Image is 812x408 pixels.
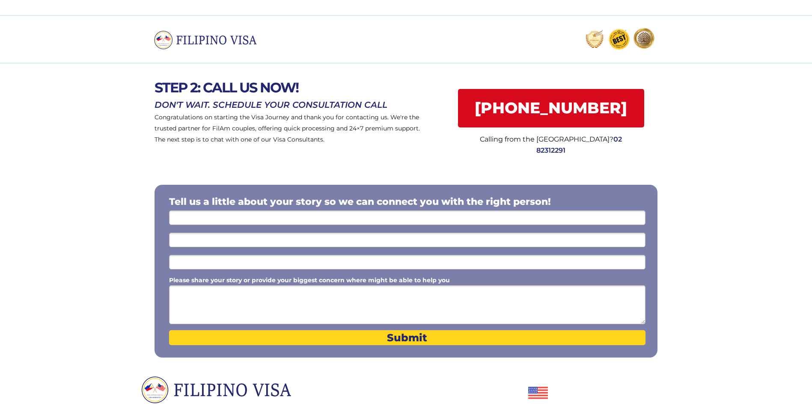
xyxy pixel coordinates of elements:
span: STEP 2: CALL US NOW! [155,79,298,96]
span: Calling from the [GEOGRAPHIC_DATA]? [480,135,613,143]
span: DON'T WAIT. SCHEDULE YOUR CONSULTATION CALL [155,100,387,110]
a: [PHONE_NUMBER] [458,89,644,127]
span: Please share your story or provide your biggest concern where might be able to help you [169,276,450,284]
button: Submit [169,330,645,345]
span: Congratulations on starting the Visa Journey and thank you for contacting us. We're the trusted p... [155,113,420,143]
span: Submit [169,331,645,344]
span: [PHONE_NUMBER] [458,99,644,117]
span: Tell us a little about your story so we can connect you with the right person! [169,196,551,207]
